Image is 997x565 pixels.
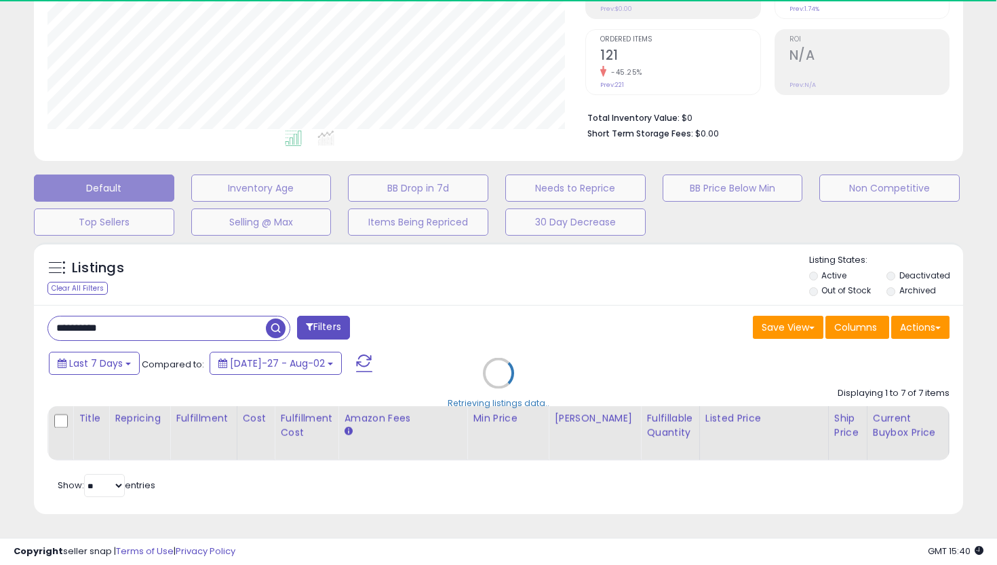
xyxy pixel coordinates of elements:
[789,48,949,66] h2: N/A
[14,545,63,558] strong: Copyright
[695,127,719,140] span: $0.00
[587,112,680,124] b: Total Inventory Value:
[191,208,332,236] button: Selling @ Max
[789,5,819,13] small: Prev: 1.74%
[176,545,235,558] a: Privacy Policy
[606,67,642,77] small: -45.25%
[448,397,549,409] div: Retrieving listings data..
[348,175,488,202] button: BB Drop in 7d
[348,208,488,236] button: Items Being Repriced
[34,208,174,236] button: Top Sellers
[34,175,174,202] button: Default
[587,109,939,125] li: $0
[116,545,174,558] a: Terms of Use
[191,175,332,202] button: Inventory Age
[600,36,760,43] span: Ordered Items
[587,128,693,139] b: Short Term Storage Fees:
[505,208,646,236] button: 30 Day Decrease
[600,81,624,89] small: Prev: 221
[819,175,960,202] button: Non Competitive
[663,175,803,202] button: BB Price Below Min
[789,36,949,43] span: ROI
[600,48,760,66] h2: 121
[505,175,646,202] button: Needs to Reprice
[14,545,235,558] div: seller snap | |
[600,5,632,13] small: Prev: $0.00
[928,545,983,558] span: 2025-08-10 15:40 GMT
[789,81,816,89] small: Prev: N/A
